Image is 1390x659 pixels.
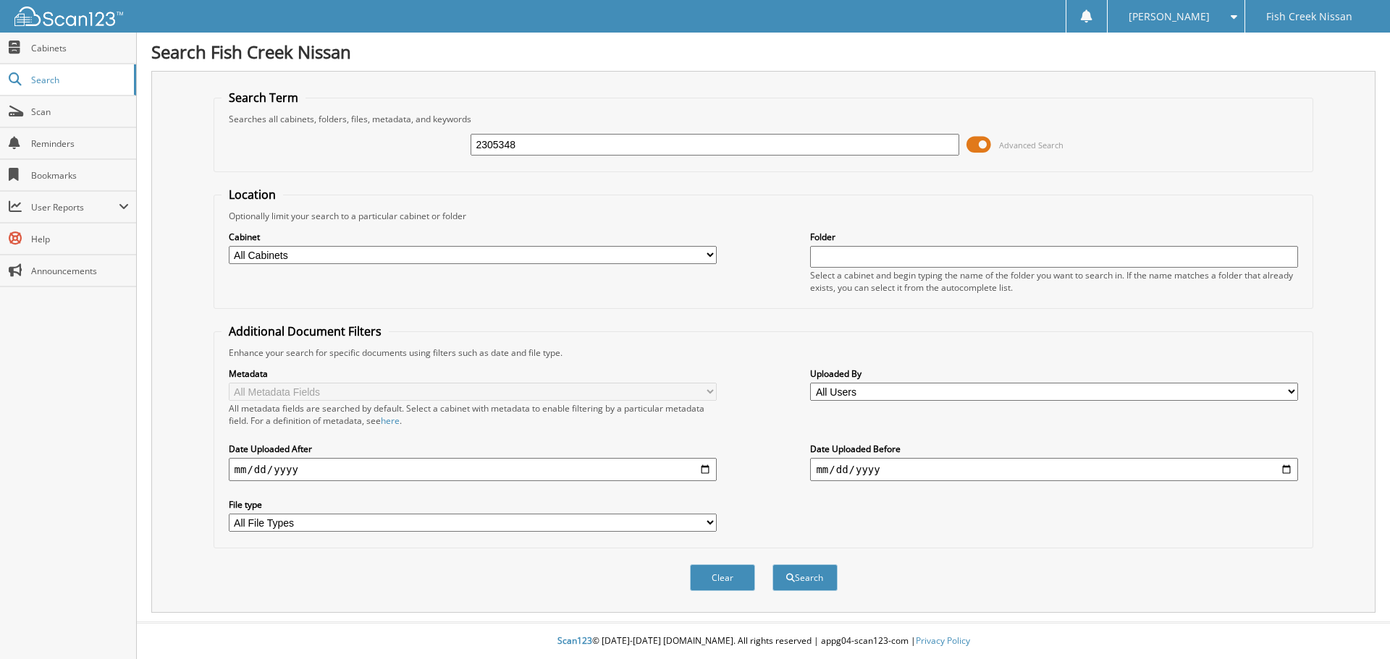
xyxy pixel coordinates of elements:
input: start [229,458,717,481]
div: Optionally limit your search to a particular cabinet or folder [222,210,1306,222]
legend: Additional Document Filters [222,323,389,339]
div: Searches all cabinets, folders, files, metadata, and keywords [222,113,1306,125]
input: end [810,458,1298,481]
div: Select a cabinet and begin typing the name of the folder you want to search in. If the name match... [810,269,1298,294]
label: Date Uploaded Before [810,443,1298,455]
img: scan123-logo-white.svg [14,7,123,26]
label: File type [229,498,717,511]
button: Search [772,564,838,591]
div: © [DATE]-[DATE] [DOMAIN_NAME]. All rights reserved | appg04-scan123-com | [137,624,1390,659]
span: Reminders [31,137,129,150]
span: Cabinets [31,42,129,54]
span: Scan123 [557,634,592,647]
label: Metadata [229,367,717,380]
a: Privacy Policy [916,634,970,647]
legend: Location [222,187,283,203]
h1: Search Fish Creek Nissan [151,40,1376,64]
button: Clear [690,564,755,591]
legend: Search Term [222,90,306,106]
span: User Reports [31,201,119,213]
span: Announcements [31,265,129,277]
label: Folder [810,231,1298,243]
label: Uploaded By [810,367,1298,380]
span: Scan [31,106,129,118]
span: Fish Creek Nissan [1266,12,1352,21]
span: Search [31,74,127,86]
a: here [381,414,400,427]
span: Advanced Search [999,140,1063,150]
span: Help [31,233,129,245]
label: Date Uploaded After [229,443,717,455]
span: [PERSON_NAME] [1129,12,1210,21]
div: All metadata fields are searched by default. Select a cabinet with metadata to enable filtering b... [229,402,717,427]
iframe: Chat Widget [1318,590,1390,659]
span: Bookmarks [31,169,129,182]
label: Cabinet [229,231,717,243]
div: Enhance your search for specific documents using filters such as date and file type. [222,346,1306,359]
